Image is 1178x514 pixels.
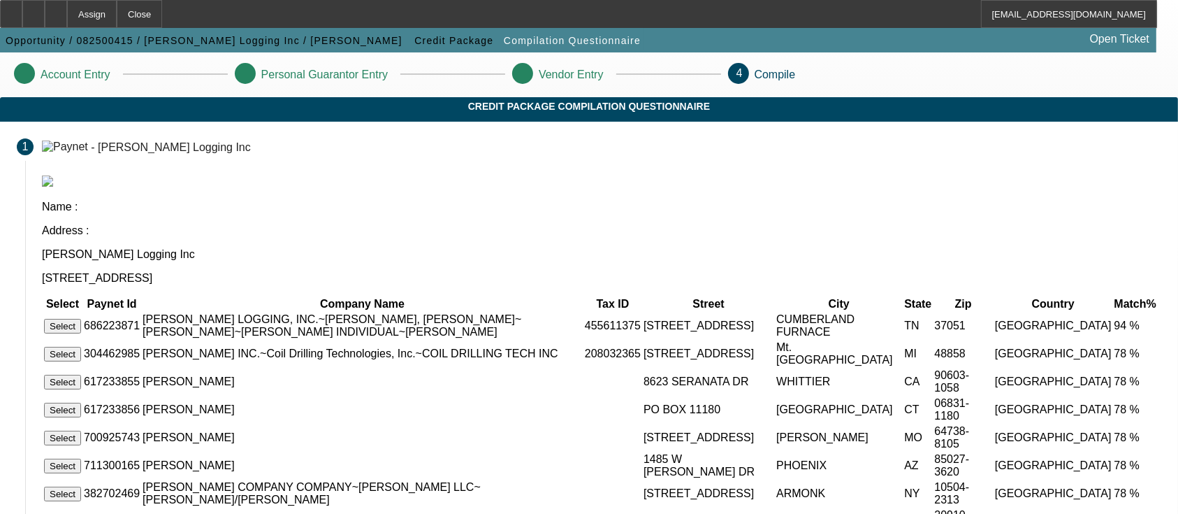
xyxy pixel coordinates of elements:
[142,341,583,367] td: [PERSON_NAME] INC.~Coil Drilling Technologies, Inc.~COIL DRILLING TECH INC
[41,69,110,81] p: Account Entry
[776,369,902,395] td: WHITTIER
[776,341,902,367] td: Mt. [GEOGRAPHIC_DATA]
[42,141,88,153] img: Paynet
[994,341,1112,367] td: [GEOGRAPHIC_DATA]
[933,341,993,367] td: 48858
[44,403,81,417] button: Select
[933,313,993,339] td: 37051
[83,452,140,479] td: 711300165
[83,480,140,507] td: 382702469
[142,480,583,507] td: [PERSON_NAME] COMPANY COMPANY~[PERSON_NAME] LLC~[PERSON_NAME]/[PERSON_NAME]
[994,313,1112,339] td: [GEOGRAPHIC_DATA]
[994,369,1112,395] td: [GEOGRAPHIC_DATA]
[903,341,932,367] td: MI
[142,397,583,423] td: [PERSON_NAME]
[776,397,902,423] td: [GEOGRAPHIC_DATA]
[83,397,140,423] td: 617233856
[1114,341,1157,367] td: 78 %
[142,313,583,339] td: [PERSON_NAME] LOGGING, INC.~[PERSON_NAME], [PERSON_NAME]~[PERSON_NAME]~[PERSON_NAME] INDIVIDUAL~[...
[1114,424,1157,451] td: 78 %
[643,313,774,339] td: [STREET_ADDRESS]
[994,397,1112,423] td: [GEOGRAPHIC_DATA]
[903,313,932,339] td: TN
[83,297,140,311] th: Paynet Id
[44,375,81,390] button: Select
[42,201,1161,213] p: Name :
[584,341,641,367] td: 208032365
[142,424,583,451] td: [PERSON_NAME]
[994,424,1112,451] td: [GEOGRAPHIC_DATA]
[44,459,81,473] button: Select
[933,480,993,507] td: 10504-2313
[643,480,774,507] td: [STREET_ADDRESS]
[44,487,81,501] button: Select
[994,452,1112,479] td: [GEOGRAPHIC_DATA]
[643,397,774,423] td: PO BOX 11180
[643,452,774,479] td: 1485 W [PERSON_NAME] DR
[142,297,583,311] th: Company Name
[261,69,388,81] p: Personal Guarantor Entry
[994,297,1112,311] th: Country
[776,480,902,507] td: ARMONK
[933,397,993,423] td: 06831-1180
[142,452,583,479] td: [PERSON_NAME]
[83,341,140,367] td: 304462985
[10,101,1168,112] span: Credit Package Compilation Questionnaire
[933,452,993,479] td: 85027-3620
[1114,480,1157,507] td: 78 %
[500,28,644,53] button: Compilation Questionnaire
[539,69,604,81] p: Vendor Entry
[42,224,1161,237] p: Address :
[903,480,932,507] td: NY
[1084,27,1155,51] a: Open Ticket
[643,341,774,367] td: [STREET_ADDRESS]
[643,369,774,395] td: 8623 SERANATA DR
[643,424,774,451] td: [STREET_ADDRESS]
[1114,369,1157,395] td: 78 %
[22,141,29,153] span: 1
[1114,297,1157,311] th: Match%
[1114,397,1157,423] td: 78 %
[1114,313,1157,339] td: 94 %
[42,176,53,187] img: paynet_logo.jpg
[142,369,583,395] td: [PERSON_NAME]
[903,452,932,479] td: AZ
[776,313,902,339] td: CUMBERLAND FURNACE
[83,424,140,451] td: 700925743
[504,35,641,46] span: Compilation Questionnaire
[903,424,932,451] td: MO
[994,480,1112,507] td: [GEOGRAPHIC_DATA]
[776,297,902,311] th: City
[1114,452,1157,479] td: 78 %
[643,297,774,311] th: Street
[933,424,993,451] td: 64738-8105
[903,369,932,395] td: CA
[44,319,81,334] button: Select
[776,452,902,479] td: PHOENIX
[933,369,993,395] td: 90603-1058
[584,313,641,339] td: 455611375
[43,297,82,311] th: Select
[44,431,81,445] button: Select
[44,347,81,362] button: Select
[83,313,140,339] td: 686223871
[584,297,641,311] th: Tax ID
[903,397,932,423] td: CT
[411,28,497,53] button: Credit Package
[414,35,493,46] span: Credit Package
[903,297,932,311] th: State
[91,141,251,152] div: - [PERSON_NAME] Logging Inc
[42,248,1161,261] p: [PERSON_NAME] Logging Inc
[6,35,402,46] span: Opportunity / 082500415 / [PERSON_NAME] Logging Inc / [PERSON_NAME]
[736,67,743,79] span: 4
[42,272,1161,285] p: [STREET_ADDRESS]
[776,424,902,451] td: [PERSON_NAME]
[755,69,796,81] p: Compile
[83,369,140,395] td: 617233855
[933,297,993,311] th: Zip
